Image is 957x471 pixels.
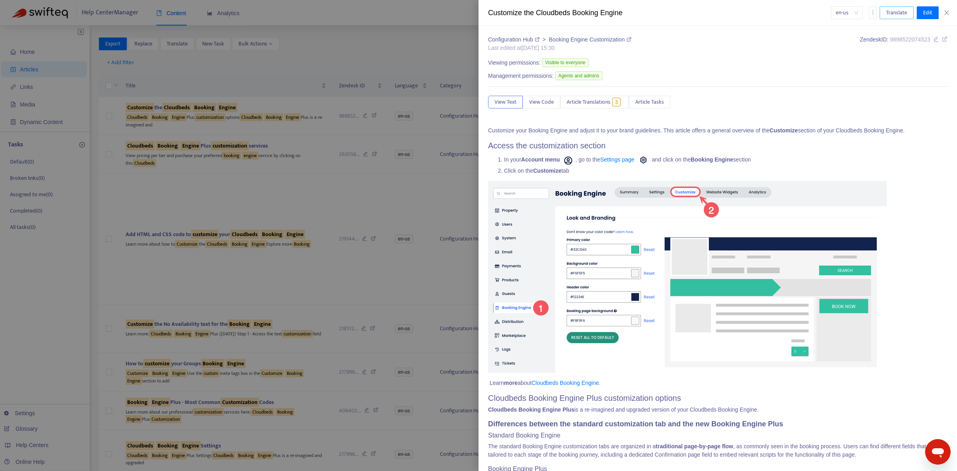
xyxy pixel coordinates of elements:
img: 41329052797467 [488,181,887,373]
img: Settings icon.png [636,154,652,167]
span: 3 [612,98,621,106]
span: Edit [923,8,932,17]
strong: Differences between the standard customization tab and the new Booking Engine Plus [488,420,783,428]
button: View Code [523,96,560,108]
button: Edit [917,6,939,19]
span: 9898522074523 [890,36,930,43]
li: Click on the tab [504,167,947,175]
span: en-us [836,7,858,19]
span: Translate [886,8,907,17]
p: The standard Booking Engine customization tabs are organized in a , as commonly seen in the booki... [488,442,947,459]
strong: more [504,380,518,386]
span: View Code [529,98,554,106]
span: View Text [494,98,516,106]
a: Configuration Hub [488,36,541,43]
div: Last edited at [DATE] 15:30 [488,44,631,52]
div: Customize the Cloudbeds Booking Engine [488,8,831,18]
p: Learn about . [488,379,947,387]
button: Translate [880,6,914,19]
span: close [943,10,950,16]
h2: Access the customization section [488,141,947,150]
li: In your , go to the and click on the section [504,154,947,167]
strong: traditional page-by-page flow [656,443,733,449]
span: Viewing permissions: [488,59,540,67]
h4: Standard Booking Engine [488,432,947,439]
img: Account menu icon.png [561,154,575,167]
button: Close [941,9,952,17]
span: Agents and admins [555,71,603,80]
strong: Customize [533,168,561,174]
a: Settings page [600,156,634,163]
span: more [870,10,876,15]
strong: Cloudbeds Booking Engine Plus [488,406,574,413]
h2: Cloudbeds Booking Engine Plus customization options [488,393,947,403]
iframe: Botón para iniciar la ventana de mensajería [925,439,951,465]
div: > [488,35,631,44]
strong: Account menu [521,156,560,163]
span: Visible to everyone [542,58,589,67]
button: View Text [488,96,523,108]
button: Article Translations3 [560,96,629,108]
span: Management permissions: [488,72,553,80]
a: Cloudbeds Booking Engine [532,380,599,386]
a: Booking Engine Customization [549,36,631,43]
span: Article Tasks [635,98,664,106]
strong: Booking Engine [691,156,733,163]
div: Zendesk ID: [860,35,947,52]
p: Customize your Booking Engine and adjust it to your brand guidelines. This article offers a gener... [488,126,947,135]
button: Article Tasks [629,96,670,108]
button: more [869,6,877,19]
strong: Customize [770,127,798,134]
span: Article Translations [567,98,610,106]
p: is a re-imagined and upgraded version of your Cloudbeds Booking Engine. [488,406,947,414]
